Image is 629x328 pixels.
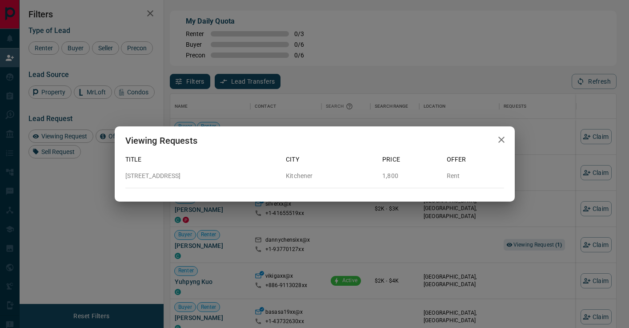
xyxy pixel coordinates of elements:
p: City [286,155,375,164]
p: Title [125,155,279,164]
p: [STREET_ADDRESS] [125,171,279,181]
p: Offer [447,155,504,164]
h2: Viewing Requests [115,126,208,155]
p: 1,800 [382,171,440,181]
p: Rent [447,171,504,181]
p: Kitchener [286,171,375,181]
p: Price [382,155,440,164]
